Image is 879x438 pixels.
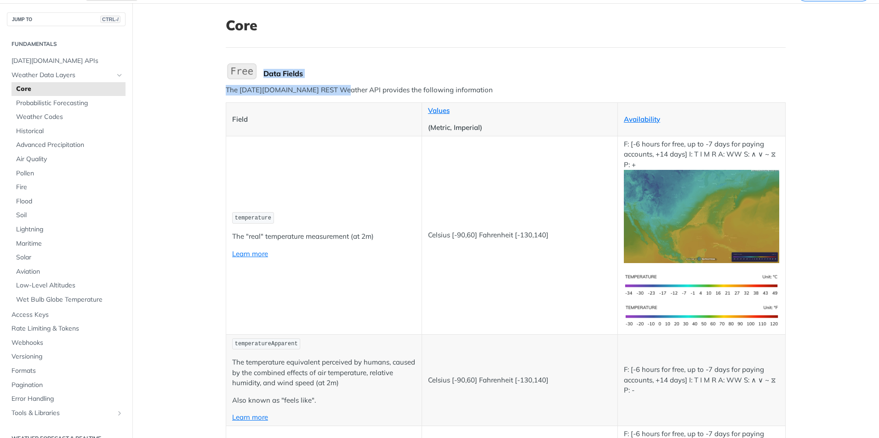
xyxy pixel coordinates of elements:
a: Pagination [7,378,126,392]
a: Solar [11,251,126,264]
span: Webhooks [11,338,123,348]
a: Webhooks [7,336,126,350]
span: Rate Limiting & Tokens [11,324,123,333]
a: Air Quality [11,152,126,166]
a: Wet Bulb Globe Temperature [11,293,126,307]
a: Tools & LibrariesShow subpages for Tools & Libraries [7,406,126,420]
a: Historical [11,124,126,138]
span: Advanced Precipitation [16,140,123,150]
span: temperatureApparent [235,341,298,347]
p: Celsius [-90,60] Fahrenheit [-130,140] [428,375,611,386]
a: Soil [11,208,126,222]
p: Field [232,114,416,125]
p: The [DATE][DOMAIN_NAME] REST Weather API provides the following information [226,85,786,95]
span: Aviation [16,267,123,276]
span: Wet Bulb Globe Temperature [16,295,123,304]
span: Maritime [16,239,123,248]
a: Core [11,82,126,96]
p: Also known as "feels like". [232,395,416,406]
button: JUMP TOCTRL-/ [7,12,126,26]
a: Advanced Precipitation [11,138,126,152]
p: F: [-6 hours for free, up to -7 days for paying accounts, +14 days] I: T I M R A: WW S: ∧ ∨ ~ ⧖ P: - [624,365,779,396]
a: Maritime [11,237,126,251]
span: temperature [235,215,271,221]
a: Low-Level Altitudes [11,279,126,292]
span: Expand image [624,280,779,289]
a: Formats [7,364,126,378]
a: Learn more [232,249,268,258]
span: Probabilistic Forecasting [16,99,123,108]
a: Weather Codes [11,110,126,124]
span: Core [16,84,123,94]
span: Soil [16,211,123,220]
p: Celsius [-90,60] Fahrenheit [-130,140] [428,230,611,241]
p: F: [-6 hours for free, up to -7 days for paying accounts, +14 days] I: T I M R A: WW S: ∧ ∨ ~ ⧖ P: + [624,139,779,263]
a: Fire [11,180,126,194]
a: Availability [624,115,660,124]
span: Expand image [624,212,779,220]
div: Data Fields [263,69,786,78]
a: Values [428,106,450,115]
button: Hide subpages for Weather Data Layers [116,72,123,79]
p: The "real" temperature measurement (at 2m) [232,231,416,242]
span: Versioning [11,352,123,361]
span: Formats [11,366,123,376]
span: Solar [16,253,123,262]
h2: Fundamentals [7,40,126,48]
p: The temperature equivalent perceived by humans, caused by the combined effects of air temperature... [232,357,416,388]
span: Error Handling [11,394,123,404]
a: Probabilistic Forecasting [11,96,126,110]
a: Access Keys [7,308,126,322]
h1: Core [226,17,786,34]
span: Weather Data Layers [11,71,114,80]
span: Air Quality [16,155,123,164]
a: Lightning [11,223,126,236]
span: Historical [16,127,123,136]
span: Lightning [16,225,123,234]
span: Pagination [11,381,123,390]
button: Show subpages for Tools & Libraries [116,410,123,417]
a: Aviation [11,265,126,279]
a: Error Handling [7,392,126,406]
span: Pollen [16,169,123,178]
a: Pollen [11,167,126,180]
span: Expand image [624,311,779,320]
a: [DATE][DOMAIN_NAME] APIs [7,54,126,68]
p: (Metric, Imperial) [428,123,611,133]
span: Low-Level Altitudes [16,281,123,290]
a: Learn more [232,413,268,421]
span: Weather Codes [16,112,123,122]
a: Versioning [7,350,126,364]
a: Flood [11,195,126,208]
a: Weather Data LayersHide subpages for Weather Data Layers [7,68,126,82]
a: Rate Limiting & Tokens [7,322,126,336]
span: Tools & Libraries [11,409,114,418]
span: CTRL-/ [100,16,120,23]
span: Access Keys [11,310,123,320]
span: [DATE][DOMAIN_NAME] APIs [11,56,123,66]
span: Flood [16,197,123,206]
span: Fire [16,183,123,192]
